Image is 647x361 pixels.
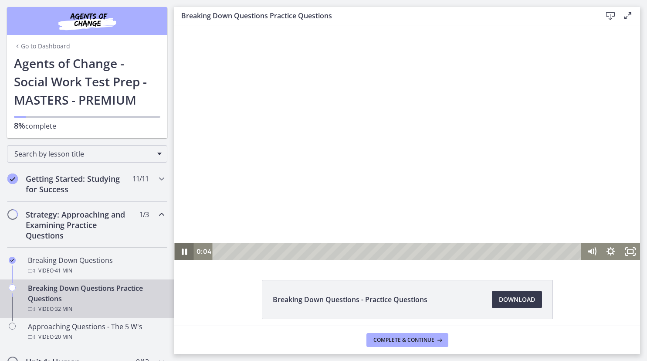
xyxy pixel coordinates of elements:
[14,120,25,131] span: 8%
[174,25,640,260] iframe: Video Lesson
[54,266,72,276] span: · 41 min
[132,174,149,184] span: 11 / 11
[181,10,588,21] h3: Breaking Down Questions Practice Questions
[28,255,164,276] div: Breaking Down Questions
[492,291,542,308] a: Download
[54,304,72,314] span: · 32 min
[446,218,466,235] button: Fullscreen
[7,174,18,184] i: Completed
[28,321,164,342] div: Approaching Questions - The 5 W's
[427,218,447,235] button: Show settings menu
[28,283,164,314] div: Breaking Down Questions Practice Questions
[499,294,535,305] span: Download
[14,149,153,159] span: Search by lesson title
[273,294,427,305] span: Breaking Down Questions - Practice Questions
[366,333,448,347] button: Complete & continue
[28,304,164,314] div: Video
[139,209,149,220] span: 1 / 3
[373,337,434,344] span: Complete & continue
[26,209,132,241] h2: Strategy: Approaching and Examining Practice Questions
[28,332,164,342] div: Video
[14,54,160,109] h1: Agents of Change - Social Work Test Prep - MASTERS - PREMIUM
[407,218,427,235] button: Mute
[26,174,132,194] h2: Getting Started: Studying for Success
[7,145,167,163] div: Search by lesson title
[9,257,16,264] i: Completed
[35,10,139,31] img: Agents of Change
[14,120,160,131] p: complete
[14,42,70,51] a: Go to Dashboard
[54,332,72,342] span: · 20 min
[28,266,164,276] div: Video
